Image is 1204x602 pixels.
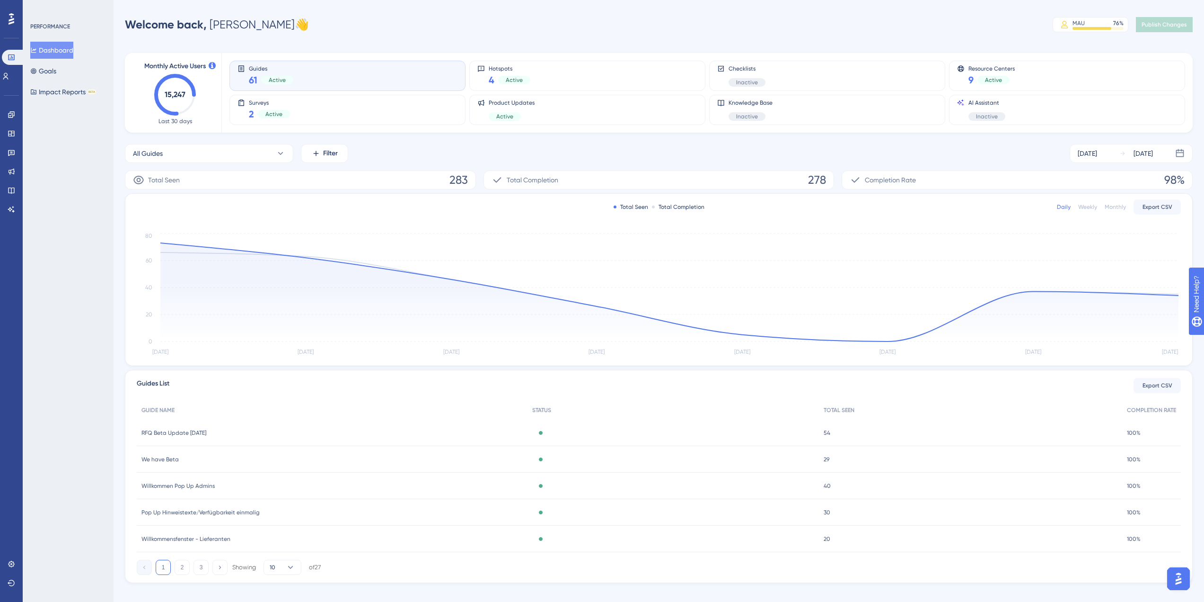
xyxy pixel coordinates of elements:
div: Daily [1057,203,1071,211]
span: 40 [824,482,831,490]
div: 76 % [1113,19,1124,27]
div: [DATE] [1134,148,1153,159]
span: AI Assistant [968,99,1005,107]
div: [DATE] [1078,148,1097,159]
div: Total Completion [652,203,704,211]
div: [PERSON_NAME] 👋 [125,17,309,32]
span: 61 [249,73,257,87]
tspan: [DATE] [1162,349,1178,355]
button: Publish Changes [1136,17,1193,32]
span: 20 [824,535,830,543]
span: 100% [1127,456,1141,463]
button: 10 [264,560,301,575]
tspan: [DATE] [589,349,605,355]
tspan: [DATE] [879,349,896,355]
span: 98% [1164,172,1185,188]
span: 10 [270,564,275,571]
span: 2 [249,108,254,121]
span: Resource Centers [968,65,1015,72]
tspan: [DATE] [152,349,168,355]
span: Last 30 days [158,117,192,125]
span: TOTAL SEEN [824,406,854,414]
span: 30 [824,509,830,516]
span: Publish Changes [1142,21,1187,28]
button: Goals [30,63,56,80]
span: Guides [249,65,293,72]
span: 100% [1127,509,1141,516]
tspan: 80 [145,233,152,239]
div: MAU [1072,19,1085,27]
span: Inactive [736,113,758,120]
text: 15,247 [165,90,185,99]
span: Filter [323,148,338,159]
button: Export CSV [1134,378,1181,393]
span: Inactive [736,79,758,86]
span: Monthly Active Users [144,61,206,72]
div: Showing [232,563,256,572]
div: Total Seen [614,203,648,211]
tspan: 60 [146,257,152,264]
span: Completion Rate [865,174,916,186]
span: Checklists [729,65,765,72]
span: COMPLETION RATE [1127,406,1176,414]
tspan: 0 [149,338,152,345]
span: GUIDE NAME [141,406,175,414]
div: PERFORMANCE [30,23,70,30]
span: Inactive [976,113,998,120]
div: Monthly [1105,203,1126,211]
span: 29 [824,456,829,463]
span: Hotspots [489,65,530,72]
span: Export CSV [1142,382,1172,389]
span: Total Completion [507,174,558,186]
button: 3 [193,560,209,575]
span: Surveys [249,99,290,106]
tspan: [DATE] [298,349,314,355]
span: 100% [1127,429,1141,437]
span: Guides List [137,378,169,393]
button: Export CSV [1134,199,1181,215]
span: Knowledge Base [729,99,773,107]
span: Product Updates [489,99,535,107]
span: Total Seen [148,174,180,186]
span: Welcome back, [125,18,207,31]
span: 283 [449,172,468,188]
span: 100% [1127,482,1141,490]
tspan: [DATE] [443,349,459,355]
span: Active [506,76,523,84]
span: Active [265,110,282,118]
button: 2 [175,560,190,575]
span: Export CSV [1142,203,1172,211]
span: We have Beta [141,456,179,463]
span: Active [496,113,513,120]
span: 9 [968,73,974,87]
tspan: 40 [145,284,152,291]
span: 278 [808,172,826,188]
tspan: [DATE] [734,349,750,355]
button: Filter [301,144,348,163]
span: Need Help? [22,2,59,14]
iframe: UserGuiding AI Assistant Launcher [1164,565,1193,593]
button: 1 [156,560,171,575]
span: Active [985,76,1002,84]
div: BETA [88,90,96,94]
div: Weekly [1078,203,1097,211]
span: 100% [1127,535,1141,543]
span: All Guides [133,148,163,159]
span: Pop Up Hinweistexte/Verfügbarkeit einmalig [141,509,260,516]
button: Dashboard [30,42,73,59]
span: Willkommensfenster - Lieferanten [141,535,230,543]
span: STATUS [532,406,551,414]
span: 54 [824,429,830,437]
span: 4 [489,73,494,87]
span: Active [269,76,286,84]
button: All Guides [125,144,293,163]
button: Impact ReportsBETA [30,83,96,100]
span: Willkommen Pop Up Admins [141,482,215,490]
tspan: [DATE] [1025,349,1041,355]
div: of 27 [309,563,321,572]
tspan: 20 [146,311,152,318]
span: RFQ Beta Update [DATE] [141,429,206,437]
